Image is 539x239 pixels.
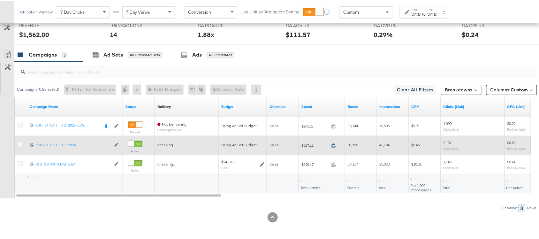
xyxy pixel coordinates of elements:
[30,103,120,108] a: Your campaign name.
[240,8,300,14] label: Use Unified Attribution Setting:
[17,86,59,91] div: Campaigns ( 0 Selected)
[128,148,142,152] label: Active
[427,11,437,16] div: [DATE]
[444,120,452,125] span: 1,000
[300,184,321,189] span: Total Spend
[301,103,343,108] a: The total amount spent to date.
[157,161,175,166] span: checking...
[343,8,359,14] span: Custom
[301,142,329,147] span: $387.11
[421,11,427,15] strong: to
[380,103,406,108] a: The number of times your ad was served. On mobile apps an ad is counted as served the first time ...
[462,29,479,38] div: $0.24
[444,146,460,150] sub: Clicks (Link)
[427,6,437,11] label: End:
[444,103,502,108] a: The number of clicks on links appearing on your ad or Page that direct people to your sites off F...
[379,184,387,189] span: Total
[527,205,537,209] div: Rows
[110,21,158,27] span: TRANSACTIONS
[269,142,279,146] span: Sales
[29,50,57,58] div: Campaigns
[412,142,420,146] span: $8.46
[221,103,264,108] a: The maximum amount you're willing to spend on your ads, on average each day or over the lifetime ...
[192,50,202,58] div: Ads
[444,127,460,130] sub: Clicks (Link)
[157,142,175,146] span: checking...
[348,103,375,108] a: The number of people your ad was served to.
[393,11,399,13] span: ↑
[60,8,85,14] span: 7 Day Clicks
[486,84,537,94] button: Columns:Custom
[444,158,452,163] span: 1,746
[511,86,528,92] span: Custom
[441,84,482,94] button: Breakdowns
[157,103,171,108] div: Delivery
[128,167,142,172] label: Active
[62,51,67,57] div: 3
[411,182,432,191] span: Per 1,000 Impressions
[110,29,118,38] div: 14
[444,165,460,169] sub: Clicks (Link)
[507,120,516,125] span: $0.20
[348,122,358,127] span: 15,144
[128,129,142,133] label: Paused
[121,83,133,94] div: 0
[157,103,171,108] a: Reflects the ability of your Ad Campaign to achieve delivery based on ad states, schedule and bud...
[221,158,233,164] div: $241.28
[35,122,99,127] div: ASC_STITCH_FBIG_2025_EVG
[198,29,214,38] div: 1.88x
[19,21,67,27] span: REVENUE
[397,85,434,93] span: Clear All Filters
[507,158,516,163] span: $0.14
[103,50,123,58] div: Ad Sets
[301,123,329,127] span: $203.21
[380,161,390,166] span: 23,328
[286,21,334,27] span: GA AOV US
[269,161,279,166] span: Sales
[490,86,528,92] span: Columns:
[157,127,186,131] sub: Campaign Paused
[19,29,49,38] div: $1,562.00
[269,122,279,127] span: Sales
[35,122,99,128] a: ASC_STITCH_FBIG_2025_EVG
[126,8,150,14] span: 7 Day Views
[198,21,246,27] span: GA ROAS US
[374,29,393,38] div: 0.29%
[221,142,264,147] div: Using Ad Set Budget
[348,161,358,166] span: 14,117
[519,203,525,211] div: 3
[412,161,422,166] span: $10.31
[506,184,524,189] span: Per Action
[411,6,421,11] label: Start:
[25,62,490,74] input: Search Campaigns by Name, ID or Objective
[507,165,527,169] sub: Per Click (Link)
[507,127,527,130] sub: Per Click (Link)
[394,84,436,94] button: Clear All Filters
[269,103,296,108] a: Your campaign's objective.
[412,103,438,108] a: The average cost you've paid to have 1,000 impressions of your ad.
[221,122,264,127] div: Using Ad Set Budget
[286,29,310,38] div: $111.57
[128,51,162,57] div: All Filtered Ad Sets
[374,21,422,27] span: GA CVR US
[188,8,211,14] span: Conversion
[301,161,329,166] span: $240.47
[19,9,54,13] div: Attribution Window:
[502,205,519,209] div: Showing:
[162,121,186,126] span: Not Delivering
[35,142,110,147] a: PRO_STITCH_FBIG_2024
[207,51,234,57] div: All Filtered Ads
[507,139,516,144] span: $0.18
[380,142,390,146] span: 45,734
[412,122,420,127] span: $9.91
[507,146,527,150] sub: Per Click (Link)
[411,11,421,16] div: [DATE]
[221,165,228,169] sub: Daily
[462,21,510,27] span: GA CPS US
[380,122,390,127] span: 20,505
[35,161,110,166] a: RTG_STITCH_FBIG_2024
[348,142,358,146] span: 31,725
[125,103,152,108] a: Shows the current state of your Ad Campaign.
[443,184,451,189] span: Total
